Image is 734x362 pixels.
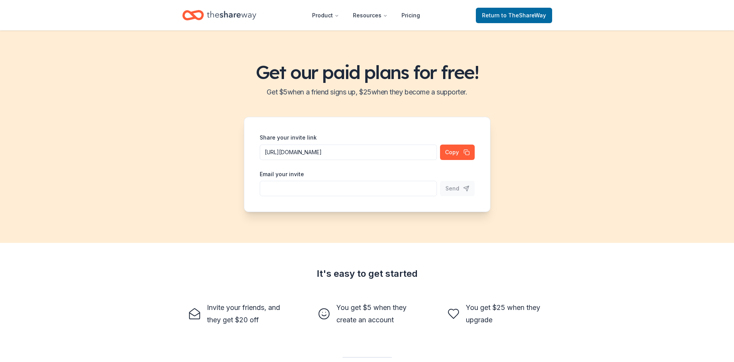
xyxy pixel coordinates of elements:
span: Return [482,11,546,20]
div: It's easy to get started [182,268,552,280]
h2: Get $ 5 when a friend signs up, $ 25 when they become a supporter. [9,86,725,98]
button: Copy [440,145,475,160]
div: You get $25 when they upgrade [466,301,546,326]
div: You get $5 when they create an account [336,301,417,326]
label: Email your invite [260,170,304,178]
button: Resources [347,8,394,23]
label: Share your invite link [260,134,317,141]
span: to TheShareWay [501,12,546,19]
a: Returnto TheShareWay [476,8,552,23]
div: Invite your friends, and they get $20 off [207,301,287,326]
nav: Main [306,6,426,24]
a: Pricing [395,8,426,23]
a: Home [182,6,256,24]
h1: Get our paid plans for free! [9,61,725,83]
button: Product [306,8,345,23]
